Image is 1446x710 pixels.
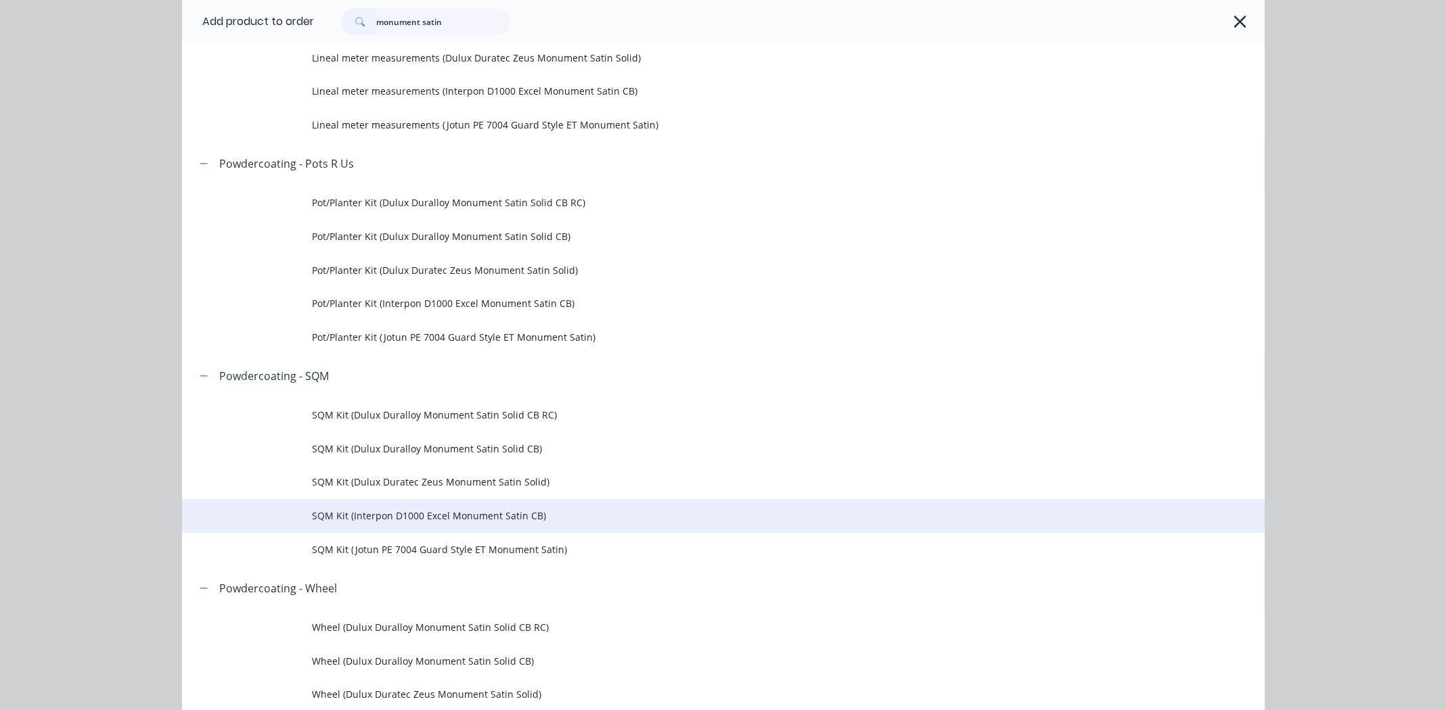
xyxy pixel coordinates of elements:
div: Powdercoating - SQM [219,368,329,384]
div: Powdercoating - Pots R Us [219,156,354,172]
span: SQM Kit (Jotun PE 7004 Guard Style ET Monument Satin) [312,542,1074,557]
span: Wheel (Dulux Duralloy Monument Satin Solid CB) [312,654,1074,668]
span: SQM Kit (Dulux Duralloy Monument Satin Solid CB) [312,442,1074,456]
span: SQM Kit (Dulux Duratec Zeus Monument Satin Solid) [312,475,1074,489]
span: Lineal meter measurements (Interpon D1000 Excel Monument Satin CB) [312,84,1074,98]
span: Pot/Planter Kit (Jotun PE 7004 Guard Style ET Monument Satin) [312,330,1074,344]
span: Pot/Planter Kit (Dulux Duralloy Monument Satin Solid CB) [312,229,1074,243]
span: SQM Kit (Interpon D1000 Excel Monument Satin CB) [312,508,1074,523]
span: Pot/Planter Kit (Dulux Duralloy Monument Satin Solid CB RC) [312,195,1074,210]
span: Wheel (Dulux Duralloy Monument Satin Solid CB RC) [312,620,1074,634]
div: Powdercoating - Wheel [219,580,337,596]
span: Lineal meter measurements (Jotun PE 7004 Guard Style ET Monument Satin) [312,118,1074,132]
span: Pot/Planter Kit (Interpon D1000 Excel Monument Satin CB) [312,296,1074,310]
input: Search... [376,8,510,35]
span: Wheel (Dulux Duratec Zeus Monument Satin Solid) [312,687,1074,701]
span: SQM Kit (Dulux Duralloy Monument Satin Solid CB RC) [312,408,1074,422]
span: Pot/Planter Kit (Dulux Duratec Zeus Monument Satin Solid) [312,263,1074,277]
span: Lineal meter measurements (Dulux Duratec Zeus Monument Satin Solid) [312,51,1074,65]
